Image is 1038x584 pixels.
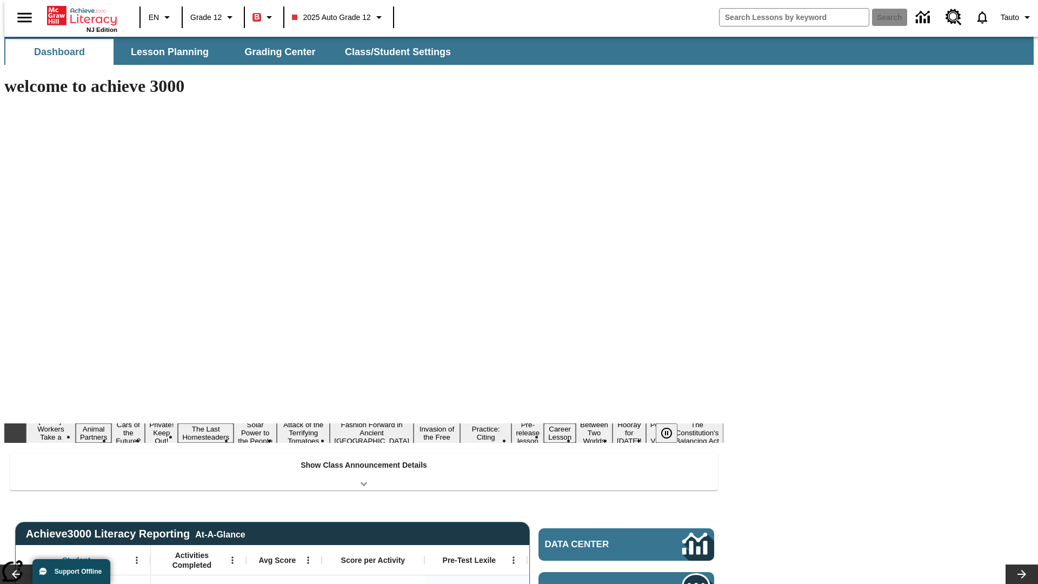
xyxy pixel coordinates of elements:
[26,528,245,540] span: Achieve3000 Literacy Reporting
[248,8,280,27] button: Boost Class color is red. Change class color
[226,39,334,65] button: Grading Center
[4,37,1034,65] div: SubNavbar
[149,12,159,23] span: EN
[671,419,723,447] button: Slide 16 The Constitution's Balancing Act
[5,39,114,65] button: Dashboard
[345,46,451,58] span: Class/Student Settings
[292,12,370,23] span: 2025 Auto Grade 12
[129,552,145,568] button: Open Menu
[116,39,224,65] button: Lesson Planning
[336,39,460,65] button: Class/Student Settings
[156,550,228,570] span: Activities Completed
[234,419,277,447] button: Slide 6 Solar Power to the People
[178,423,234,443] button: Slide 5 The Last Homesteaders
[968,3,996,31] a: Notifications
[86,26,117,33] span: NJ Edition
[111,419,145,447] button: Slide 3 Cars of the Future?
[131,46,209,58] span: Lesson Planning
[996,8,1038,27] button: Profile/Settings
[10,453,718,490] div: Show Class Announcement Details
[460,415,511,451] button: Slide 10 Mixed Practice: Citing Evidence
[32,559,110,584] button: Support Offline
[4,76,723,96] h1: welcome to achieve 3000
[1006,565,1038,584] button: Lesson carousel, Next
[909,3,939,32] a: Data Center
[414,415,460,451] button: Slide 9 The Invasion of the Free CD
[646,419,671,447] button: Slide 15 Point of View
[277,419,330,447] button: Slide 7 Attack of the Terrifying Tomatoes
[195,528,245,540] div: At-A-Glance
[1001,12,1019,23] span: Tauto
[443,555,496,565] span: Pre-Test Lexile
[545,539,646,550] span: Data Center
[47,4,117,33] div: Home
[55,568,102,575] span: Support Offline
[254,10,259,24] span: B
[26,415,76,451] button: Slide 1 Labor Day: Workers Take a Stand
[341,555,405,565] span: Score per Activity
[330,419,414,447] button: Slide 8 Fashion Forward in Ancient Rome
[656,423,688,443] div: Pause
[656,423,677,443] button: Pause
[76,423,111,443] button: Slide 2 Animal Partners
[9,2,41,34] button: Open side menu
[544,423,576,443] button: Slide 12 Career Lesson
[300,552,316,568] button: Open Menu
[288,8,389,27] button: Class: 2025 Auto Grade 12, Select your class
[34,46,85,58] span: Dashboard
[505,552,522,568] button: Open Menu
[301,460,427,471] p: Show Class Announcement Details
[720,9,869,26] input: search field
[47,5,117,26] a: Home
[145,419,178,447] button: Slide 4 Private! Keep Out!
[186,8,241,27] button: Grade: Grade 12, Select a grade
[511,419,544,447] button: Slide 11 Pre-release lesson
[4,39,461,65] div: SubNavbar
[62,555,90,565] span: Student
[576,419,613,447] button: Slide 13 Between Two Worlds
[538,528,714,561] a: Data Center
[244,46,315,58] span: Grading Center
[939,3,968,32] a: Resource Center, Will open in new tab
[258,555,296,565] span: Avg Score
[224,552,241,568] button: Open Menu
[144,8,178,27] button: Language: EN, Select a language
[613,419,646,447] button: Slide 14 Hooray for Constitution Day!
[190,12,222,23] span: Grade 12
